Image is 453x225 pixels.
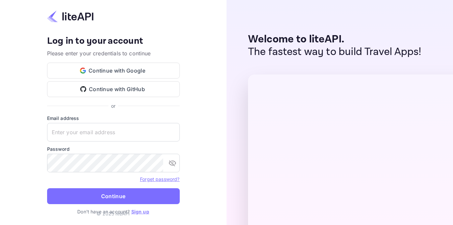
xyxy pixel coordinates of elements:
[47,123,180,141] input: Enter your email address
[166,156,179,170] button: toggle password visibility
[131,209,149,214] a: Sign up
[97,210,130,217] p: © 2025 liteAPI
[47,10,94,23] img: liteapi
[140,176,179,182] a: Forget password?
[47,145,180,152] label: Password
[47,188,180,204] button: Continue
[248,46,421,58] p: The fastest way to build Travel Apps!
[47,35,180,47] h4: Log in to your account
[47,81,180,97] button: Continue with GitHub
[248,33,421,46] p: Welcome to liteAPI.
[140,176,179,182] a: Forget password?
[47,63,180,79] button: Continue with Google
[47,115,180,122] label: Email address
[111,102,115,109] p: or
[47,208,180,215] p: Don't have an account?
[47,49,180,57] p: Please enter your credentials to continue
